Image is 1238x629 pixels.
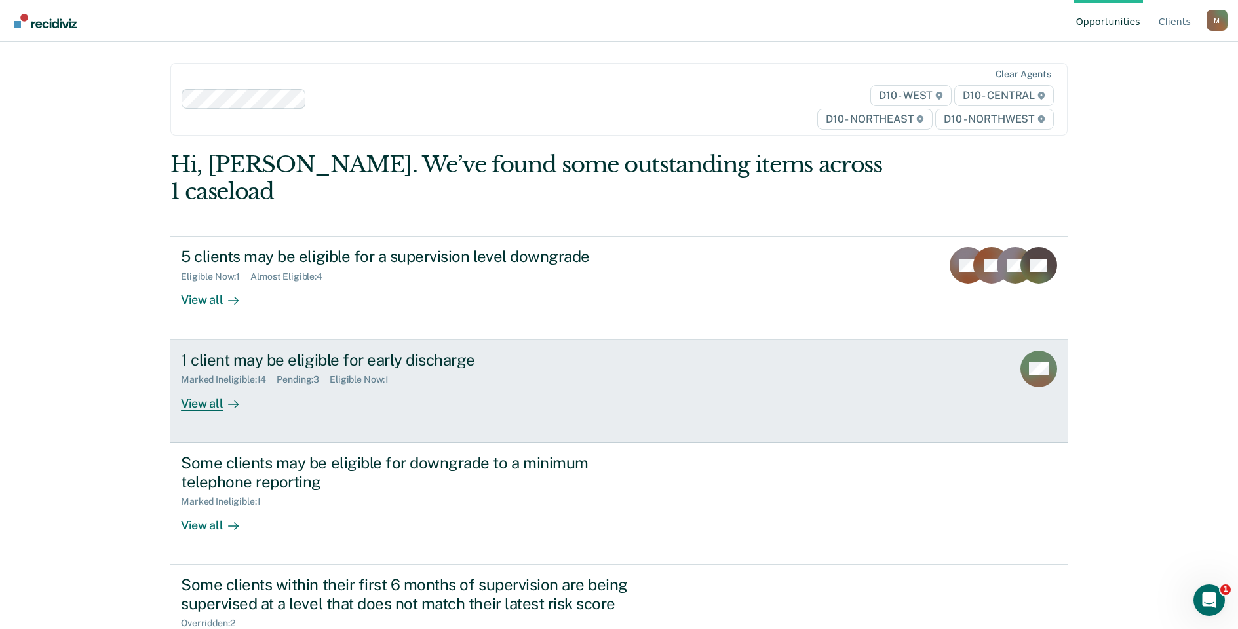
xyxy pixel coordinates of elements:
iframe: Intercom live chat [1193,584,1225,616]
a: Some clients may be eligible for downgrade to a minimum telephone reportingMarked Ineligible:1Vie... [170,443,1068,565]
div: M [1207,10,1228,31]
button: Profile dropdown button [1207,10,1228,31]
div: View all [181,282,254,308]
div: Some clients may be eligible for downgrade to a minimum telephone reporting [181,453,641,491]
div: 1 client may be eligible for early discharge [181,351,641,370]
a: 5 clients may be eligible for a supervision level downgradeEligible Now:1Almost Eligible:4View all [170,236,1068,339]
div: Hi, [PERSON_NAME]. We’ve found some outstanding items across 1 caseload [170,151,888,205]
div: Marked Ineligible : 1 [181,496,271,507]
div: Clear agents [996,69,1051,80]
span: D10 - WEST [870,85,952,106]
div: Eligible Now : 1 [181,271,250,282]
span: 1 [1220,584,1231,595]
div: 5 clients may be eligible for a supervision level downgrade [181,247,641,266]
span: D10 - NORTHWEST [935,109,1053,130]
div: Marked Ineligible : 14 [181,374,277,385]
div: Eligible Now : 1 [330,374,399,385]
div: View all [181,507,254,533]
div: Overridden : 2 [181,618,245,629]
div: View all [181,385,254,411]
a: 1 client may be eligible for early dischargeMarked Ineligible:14Pending:3Eligible Now:1View all [170,340,1068,443]
span: D10 - CENTRAL [954,85,1054,106]
div: Some clients within their first 6 months of supervision are being supervised at a level that does... [181,575,641,613]
img: Recidiviz [14,14,77,28]
div: Almost Eligible : 4 [250,271,333,282]
div: Pending : 3 [277,374,330,385]
span: D10 - NORTHEAST [817,109,933,130]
